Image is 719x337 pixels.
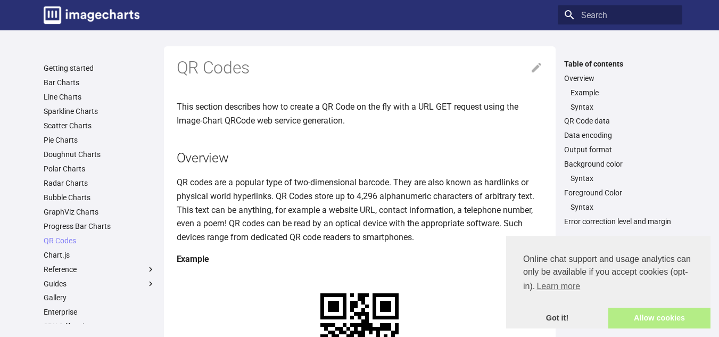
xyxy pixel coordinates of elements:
[558,59,682,69] label: Table of contents
[564,217,676,226] a: Error correction level and margin
[506,308,608,329] a: dismiss cookie message
[44,265,155,274] label: Reference
[564,130,676,140] a: Data encoding
[571,174,676,183] a: Syntax
[44,193,155,202] a: Bubble Charts
[44,236,155,245] a: QR Codes
[44,322,155,331] a: SDK & libraries
[44,307,155,317] a: Enterprise
[44,78,155,87] a: Bar Charts
[44,293,155,302] a: Gallery
[44,164,155,174] a: Polar Charts
[44,6,139,24] img: logo
[558,59,682,227] nav: Table of contents
[564,73,676,83] a: Overview
[564,116,676,126] a: QR Code data
[44,92,155,102] a: Line Charts
[44,279,155,289] label: Guides
[44,221,155,231] a: Progress Bar Charts
[564,145,676,154] a: Output format
[177,176,543,244] p: QR codes are a popular type of two-dimensional barcode. They are also known as hardlinks or physi...
[177,149,543,167] h2: Overview
[44,121,155,130] a: Scatter Charts
[44,135,155,145] a: Pie Charts
[177,57,543,79] h1: QR Codes
[177,252,543,266] h4: Example
[571,202,676,212] a: Syntax
[564,159,676,169] a: Background color
[44,106,155,116] a: Sparkline Charts
[535,278,582,294] a: learn more about cookies
[44,150,155,159] a: Doughnut Charts
[44,250,155,260] a: Chart.js
[44,207,155,217] a: GraphViz Charts
[506,236,710,328] div: cookieconsent
[44,63,155,73] a: Getting started
[564,88,676,112] nav: Overview
[564,202,676,212] nav: Foreground Color
[571,102,676,112] a: Syntax
[564,174,676,183] nav: Background color
[523,253,693,294] span: Online chat support and usage analytics can only be available if you accept cookies (opt-in).
[608,308,710,329] a: allow cookies
[177,100,543,127] p: This section describes how to create a QR Code on the fly with a URL GET request using the Image-...
[571,88,676,97] a: Example
[564,188,676,198] a: Foreground Color
[39,2,144,28] a: Image-Charts documentation
[44,178,155,188] a: Radar Charts
[558,5,682,24] input: Search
